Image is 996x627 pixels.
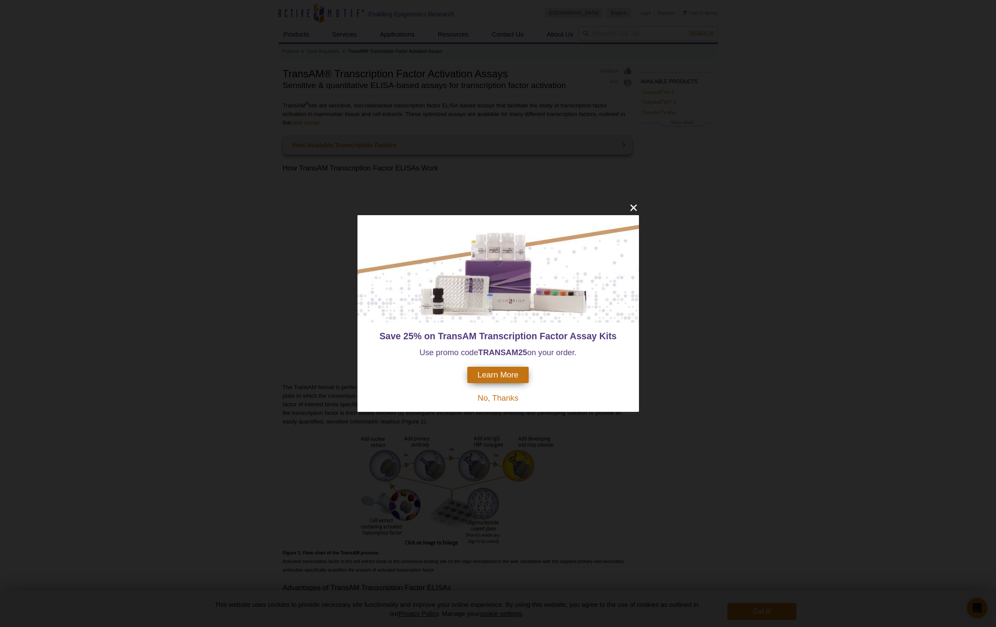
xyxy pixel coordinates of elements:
span: Learn More [478,370,518,380]
strong: 25 [518,348,527,357]
span: Save 25% on TransAM Transcription Factor Assay Kits [379,331,617,341]
span: Use promo code on your order. [419,348,576,357]
strong: TRANSAM [478,348,518,357]
button: close [628,202,639,213]
span: No, Thanks [478,393,518,402]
